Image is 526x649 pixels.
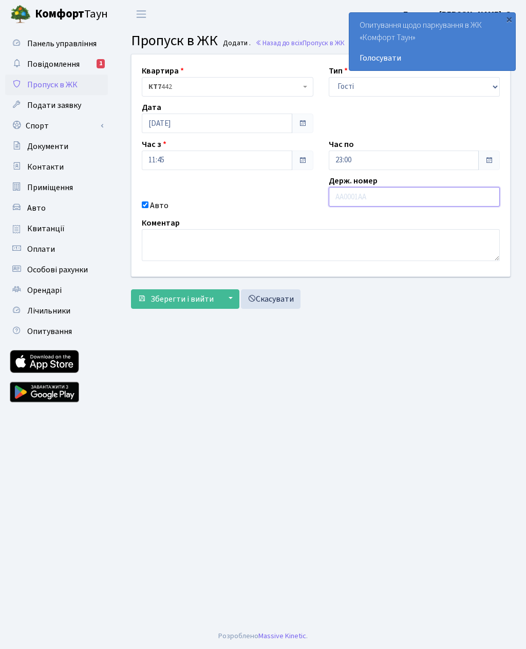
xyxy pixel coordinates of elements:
[329,138,354,151] label: Час по
[5,136,108,157] a: Документи
[142,77,313,97] span: <b>КТ7</b>&nbsp;&nbsp;&nbsp;442
[241,289,300,309] a: Скасувати
[5,116,108,136] a: Спорт
[27,38,97,49] span: Панель управління
[5,321,108,342] a: Опитування
[27,79,78,90] span: Пропуск в ЖК
[128,6,154,23] button: Переключити навігацію
[258,631,306,641] a: Massive Kinetic
[5,198,108,218] a: Авто
[329,187,500,207] input: AA0001AA
[329,65,348,77] label: Тип
[349,13,515,70] div: Опитування щодо паркування в ЖК «Комфорт Таун»
[142,101,161,114] label: Дата
[5,54,108,75] a: Повідомлення1
[27,326,72,337] span: Опитування
[27,285,62,296] span: Орендарі
[27,244,55,255] span: Оплати
[27,100,81,111] span: Подати заявку
[27,223,65,234] span: Квитанції
[148,82,161,92] b: КТ7
[142,138,166,151] label: Час з
[27,59,80,70] span: Повідомлення
[27,264,88,275] span: Особові рахунки
[5,75,108,95] a: Пропуск в ЖК
[329,175,378,187] label: Держ. номер
[131,30,218,51] span: Пропуск в ЖК
[218,631,308,642] div: Розроблено .
[10,4,31,25] img: logo.png
[27,161,64,173] span: Контакти
[504,14,514,24] div: ×
[27,305,70,317] span: Лічильники
[5,259,108,280] a: Особові рахунки
[27,202,46,214] span: Авто
[27,182,73,193] span: Приміщення
[131,289,220,309] button: Зберегти і вийти
[35,6,108,23] span: Таун
[5,218,108,239] a: Квитанції
[5,177,108,198] a: Приміщення
[221,39,251,48] small: Додати .
[148,82,300,92] span: <b>КТ7</b>&nbsp;&nbsp;&nbsp;442
[5,239,108,259] a: Оплати
[5,301,108,321] a: Лічильники
[5,95,108,116] a: Подати заявку
[27,141,68,152] span: Документи
[142,217,180,229] label: Коментар
[142,65,184,77] label: Квартира
[403,9,514,20] b: Блєдних [PERSON_NAME]. О.
[151,293,214,305] span: Зберегти і вийти
[35,6,84,22] b: Комфорт
[303,38,345,48] span: Пропуск в ЖК
[360,52,505,64] a: Голосувати
[5,157,108,177] a: Контакти
[97,59,105,68] div: 1
[255,38,345,48] a: Назад до всіхПропуск в ЖК
[150,199,168,212] label: Авто
[403,8,514,21] a: Блєдних [PERSON_NAME]. О.
[5,33,108,54] a: Панель управління
[5,280,108,301] a: Орендарі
